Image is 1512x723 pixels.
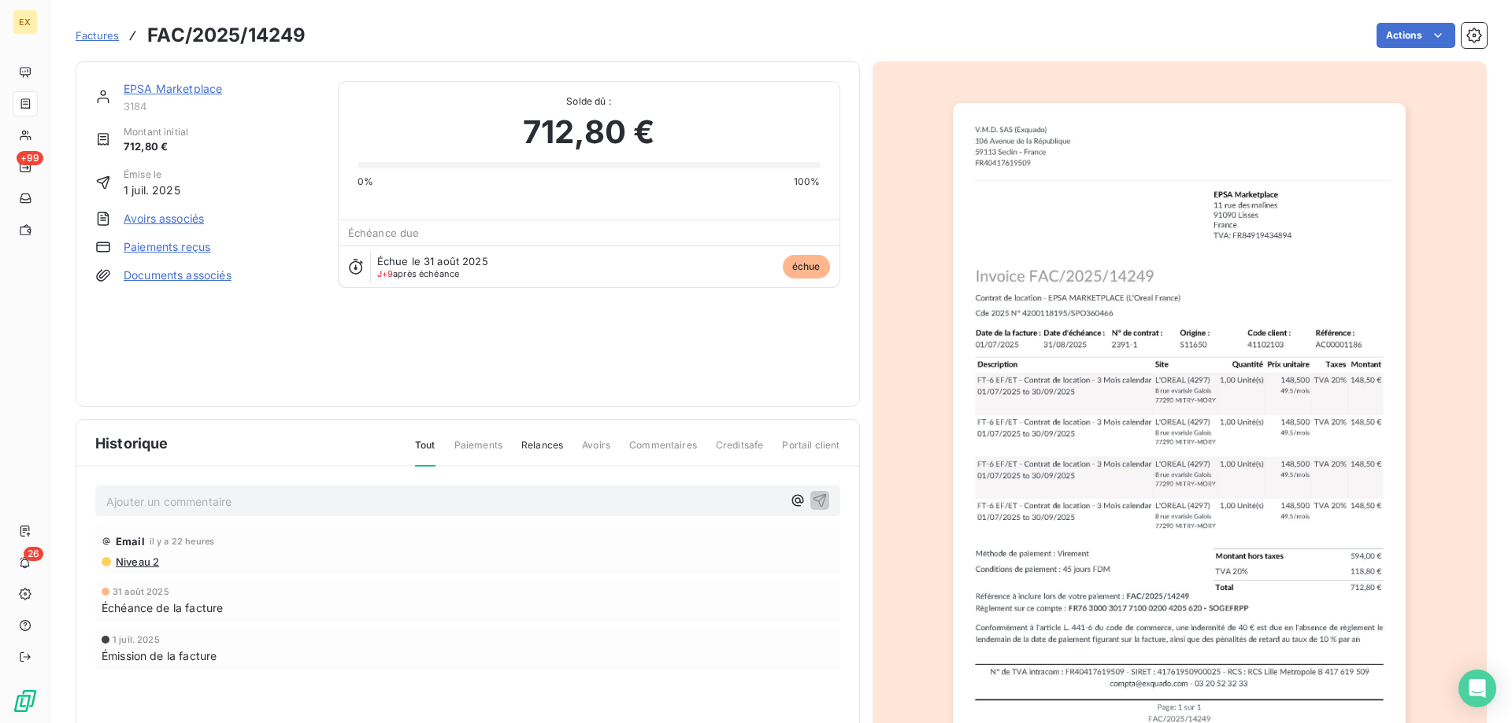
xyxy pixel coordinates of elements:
span: Paiements [454,438,502,465]
span: 31 août 2025 [113,587,169,596]
span: échue [783,255,830,279]
span: Relances [521,438,563,465]
span: Creditsafe [716,438,764,465]
span: Avoirs [582,438,610,465]
span: après échéance [377,269,460,279]
span: Échéance de la facture [102,599,223,616]
span: +99 [17,151,43,165]
span: Échue le 31 août 2025 [377,255,488,267]
span: 712,80 € [124,139,188,155]
a: Factures [76,28,119,43]
span: 1 juil. 2025 [113,635,160,644]
span: Commentaires [629,438,697,465]
span: Portail client [782,438,839,465]
span: Historique [95,433,169,454]
span: Email [116,535,145,548]
img: Logo LeanPay [13,688,38,714]
h3: FAC/2025/14249 [147,21,306,50]
div: Open Intercom Messenger [1458,670,1496,707]
span: Échéance due [348,227,420,239]
a: EPSA Marketplace [124,82,222,95]
span: 100% [794,175,821,189]
a: Documents associés [124,267,232,283]
span: 0% [358,175,373,189]
a: Avoirs associés [124,211,204,227]
span: Émission de la facture [102,647,217,664]
span: il y a 22 heures [150,537,214,546]
span: 1 juil. 2025 [124,182,180,198]
div: EX [13,9,38,35]
span: Montant initial [124,125,188,139]
a: Paiements reçus [124,239,210,255]
span: Tout [415,438,435,467]
span: Niveau 2 [114,555,159,568]
span: 26 [24,547,43,561]
span: 712,80 € [523,109,654,156]
span: J+9 [377,268,393,279]
span: 3184 [124,100,319,113]
span: Solde dû : [358,94,821,109]
span: Émise le [124,168,180,182]
button: Actions [1377,23,1455,48]
span: Factures [76,29,119,42]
